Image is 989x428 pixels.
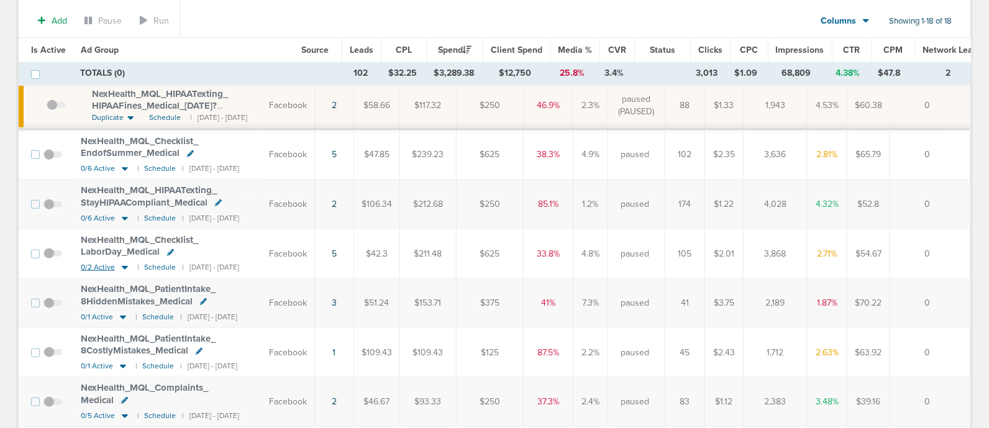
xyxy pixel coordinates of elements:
[137,411,138,421] small: |
[621,248,649,260] span: paused
[523,229,573,278] td: 33.8%
[399,129,456,180] td: $239.23
[621,297,649,309] span: paused
[808,278,847,327] td: 1.87%
[353,328,399,377] td: $109.43
[744,328,808,377] td: 1,712
[144,263,176,272] small: Schedule
[456,377,523,426] td: $250
[190,112,247,123] small: | [DATE] - [DATE]
[182,263,239,272] small: | [DATE] - [DATE]
[81,283,216,307] span: NexHealth_ MQL_ PatientIntake_ 8HiddenMistakes_ Medical
[808,83,847,129] td: 4.53%
[868,62,911,84] td: $47.8
[523,129,573,180] td: 38.3%
[808,328,847,377] td: 2.63%
[456,180,523,229] td: $250
[81,45,119,55] span: Ad Group
[665,377,705,426] td: 83
[456,129,523,180] td: $625
[81,214,115,223] span: 0/6 Active
[262,83,315,129] td: Facebook
[847,328,890,377] td: $63.92
[621,396,649,408] span: paused
[828,62,868,84] td: 4.38%
[301,45,329,55] span: Source
[621,148,649,161] span: paused
[262,377,315,426] td: Facebook
[847,83,890,129] td: $60.38
[81,135,198,159] span: NexHealth_ MQL_ Checklist_ EndofSummer_ Medical
[332,149,337,160] a: 5
[573,377,608,426] td: 2.4%
[262,278,315,327] td: Facebook
[597,62,632,84] td: 3.4%
[821,15,857,27] span: Columns
[665,278,705,327] td: 41
[180,362,237,371] small: | [DATE] - [DATE]
[776,45,824,55] span: Impressions
[353,129,399,180] td: $47.85
[523,377,573,426] td: 37.3%
[650,45,675,55] span: Status
[808,229,847,278] td: 2.71%
[883,45,903,55] span: CPM
[81,164,115,173] span: 0/6 Active
[744,180,808,229] td: 4,028
[889,16,952,27] span: Showing 1-18 of 18
[573,129,608,180] td: 4.9%
[744,129,808,180] td: 3,636
[573,180,608,229] td: 1.2%
[705,180,744,229] td: $1.22
[705,328,744,377] td: $2.43
[608,83,665,129] td: paused (PAUSED)
[923,45,982,55] span: Network Leads
[182,411,239,421] small: | [DATE] - [DATE]
[399,328,456,377] td: $109.43
[399,278,456,327] td: $153.71
[890,129,970,180] td: 0
[456,328,523,377] td: $125
[182,164,239,173] small: | [DATE] - [DATE]
[523,328,573,377] td: 87.5%
[808,129,847,180] td: 2.81%
[890,229,970,278] td: 0
[426,62,482,84] td: $3,289.38
[380,62,426,84] td: $32.25
[137,164,138,173] small: |
[573,83,608,129] td: 2.3%
[705,129,744,180] td: $2.35
[844,45,860,55] span: CTR
[92,88,228,124] span: NexHealth_ MQL_ HIPAATexting_ HIPAAFines_ Medical_ [DATE]?id=183&cmp_ id=9658082
[262,180,315,229] td: Facebook
[705,83,744,129] td: $1.33
[665,180,705,229] td: 174
[523,83,573,129] td: 46.9%
[665,328,705,377] td: 45
[482,62,548,84] td: $12,750
[890,328,970,377] td: 0
[808,180,847,229] td: 4.32%
[332,347,335,358] a: 1
[744,229,808,278] td: 3,868
[847,377,890,426] td: $39.16
[396,45,412,55] span: CPL
[665,83,705,129] td: 88
[73,62,342,84] td: TOTALS (0)
[523,180,573,229] td: 85.1%
[332,100,337,111] a: 2
[353,278,399,327] td: $51.24
[491,45,542,55] span: Client Spend
[438,45,472,55] span: Spend
[847,180,890,229] td: $52.8
[31,45,66,55] span: Is Active
[399,229,456,278] td: $211.48
[52,16,67,26] span: Add
[144,411,176,421] small: Schedule
[353,229,399,278] td: $42.3
[142,312,174,322] small: Schedule
[137,214,138,223] small: |
[765,62,827,84] td: 68,809
[621,347,649,359] span: paused
[523,278,573,327] td: 41%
